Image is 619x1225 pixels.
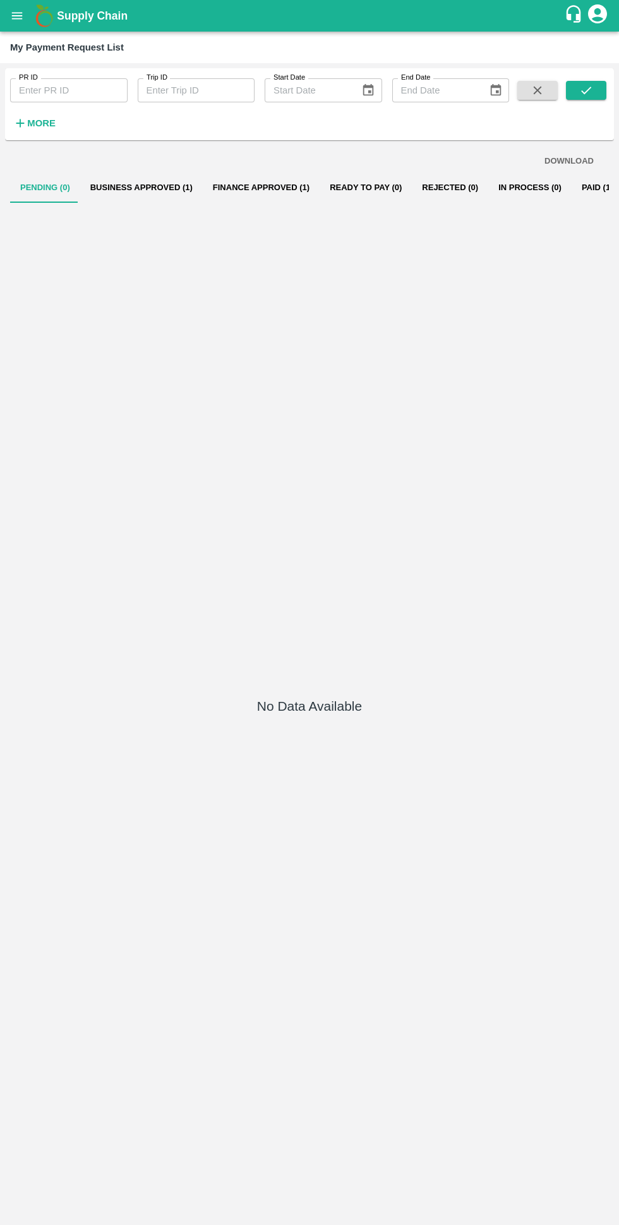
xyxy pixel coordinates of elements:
div: My Payment Request List [10,39,124,56]
button: Pending (0) [10,172,80,203]
button: Rejected (0) [412,172,488,203]
button: Finance Approved (1) [203,172,320,203]
label: Trip ID [147,73,167,83]
label: Start Date [273,73,305,83]
input: Enter PR ID [10,78,128,102]
button: open drawer [3,1,32,30]
label: PR ID [19,73,38,83]
button: Ready To Pay (0) [320,172,412,203]
button: Choose date [484,78,508,102]
h5: No Data Available [257,697,362,715]
div: account of current user [586,3,609,29]
a: Supply Chain [57,7,564,25]
img: logo [32,3,57,28]
label: End Date [401,73,430,83]
strong: More [27,118,56,128]
b: Supply Chain [57,9,128,22]
button: DOWNLOAD [539,150,599,172]
input: Start Date [265,78,351,102]
input: Enter Trip ID [138,78,255,102]
button: Business Approved (1) [80,172,203,203]
div: customer-support [564,4,586,27]
button: More [10,112,59,134]
input: End Date [392,78,479,102]
button: In Process (0) [488,172,572,203]
button: Choose date [356,78,380,102]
